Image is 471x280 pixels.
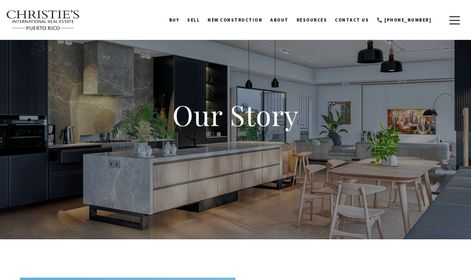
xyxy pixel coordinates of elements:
a: Resources [293,10,331,30]
span: Contact Us [335,17,369,23]
img: Christie's International Real Estate text transparent background [6,10,80,31]
a: SELL [183,10,204,30]
span: New Construction [208,17,262,23]
a: BUY [165,10,184,30]
span: 📞 [PHONE_NUMBER] [377,17,431,23]
a: New Construction [204,10,266,30]
h1: Our Story [76,97,395,132]
a: About [266,10,293,30]
a: 📞 [PHONE_NUMBER] [373,10,435,30]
